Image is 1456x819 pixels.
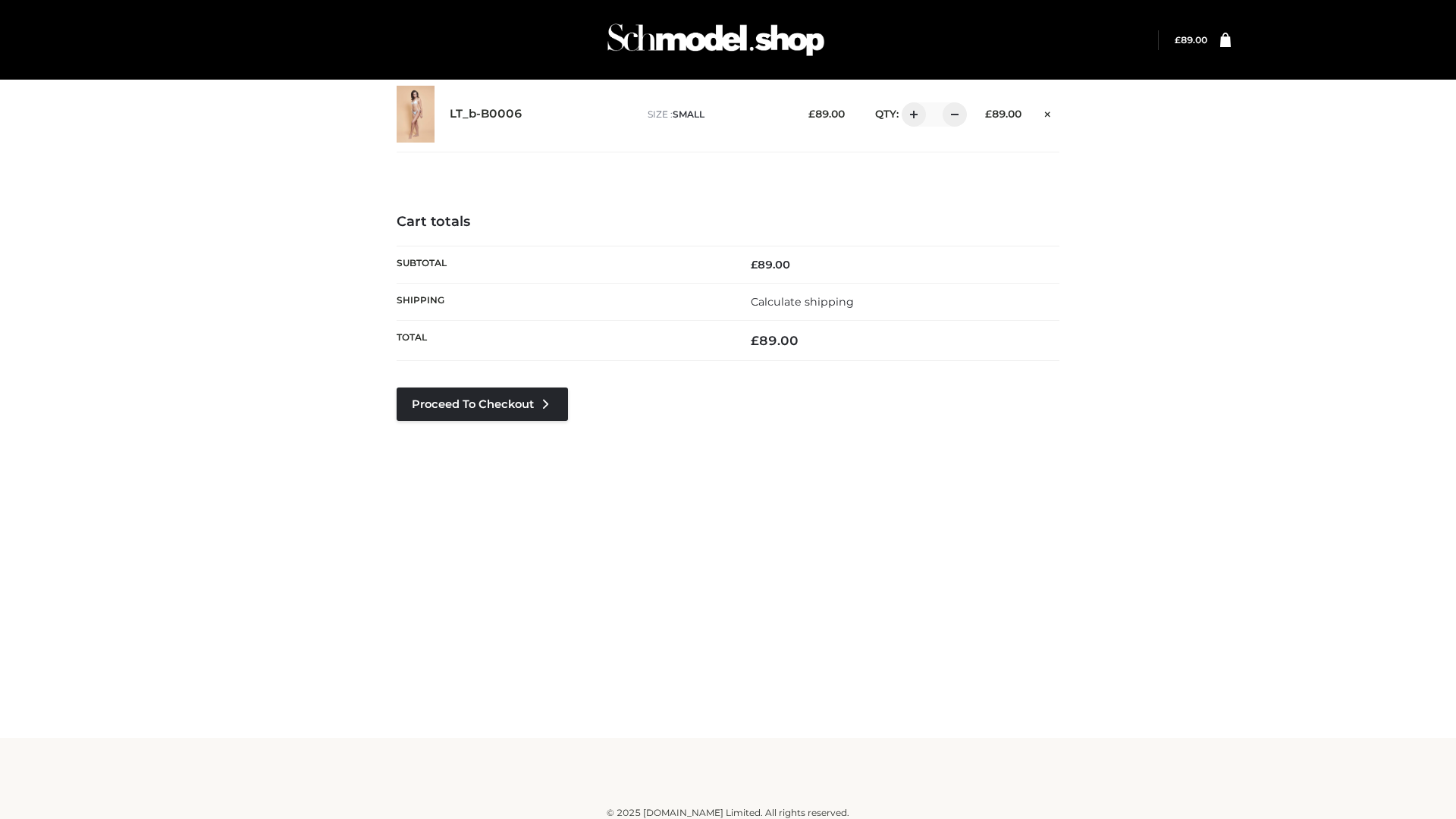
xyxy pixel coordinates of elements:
bdi: 89.00 [1175,34,1207,45]
a: LT_b-B0006 [450,107,522,121]
span: £ [1175,34,1181,45]
span: SMALL [673,108,704,120]
a: Proceed to Checkout [397,388,568,421]
span: £ [751,258,758,271]
span: £ [808,108,815,120]
img: Schmodel Admin 964 [602,10,830,70]
bdi: 89.00 [808,108,845,120]
bdi: 89.00 [751,333,799,348]
a: Calculate shipping [751,295,854,309]
img: LT_b-B0006 - SMALL [397,86,435,143]
bdi: 89.00 [751,258,790,271]
div: QTY: [860,102,962,127]
bdi: 89.00 [985,108,1021,120]
a: Remove this item [1037,102,1059,122]
th: Subtotal [397,246,728,283]
th: Total [397,321,728,361]
p: size : [648,108,785,121]
span: £ [985,108,992,120]
h4: Cart totals [397,214,1059,231]
span: £ [751,333,759,348]
th: Shipping [397,283,728,320]
a: £89.00 [1175,34,1207,45]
